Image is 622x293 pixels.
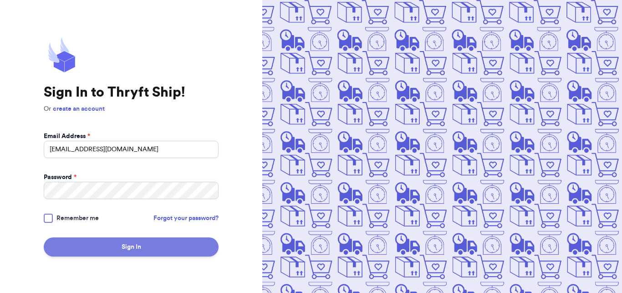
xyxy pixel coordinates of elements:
[44,237,219,257] button: Sign In
[44,132,90,141] label: Email Address
[44,173,76,182] label: Password
[44,104,219,113] p: Or
[153,214,219,223] a: Forgot your password?
[53,106,105,112] a: create an account
[44,84,219,101] h1: Sign In to Thryft Ship!
[56,214,99,223] span: Remember me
